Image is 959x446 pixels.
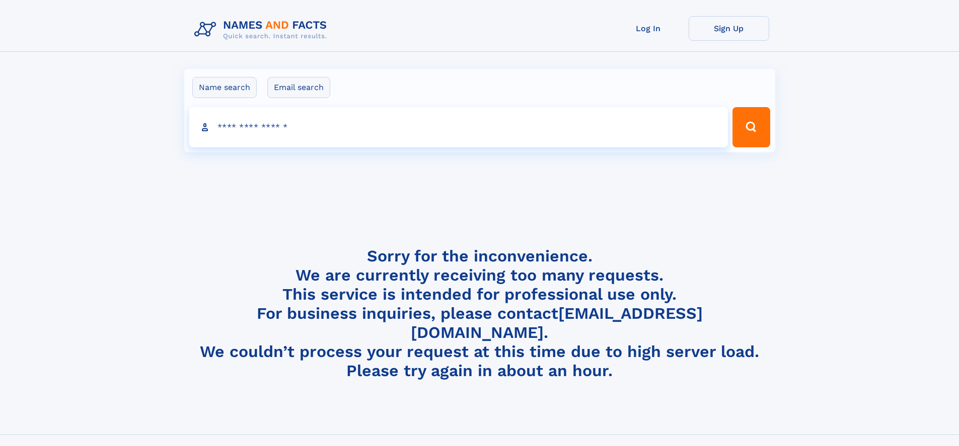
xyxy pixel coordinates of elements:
[190,246,769,381] h4: Sorry for the inconvenience. We are currently receiving too many requests. This service is intend...
[192,77,257,98] label: Name search
[689,16,769,41] a: Sign Up
[411,304,703,342] a: [EMAIL_ADDRESS][DOMAIN_NAME]
[608,16,689,41] a: Log In
[190,16,335,43] img: Logo Names and Facts
[267,77,330,98] label: Email search
[732,107,770,147] button: Search Button
[189,107,728,147] input: search input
